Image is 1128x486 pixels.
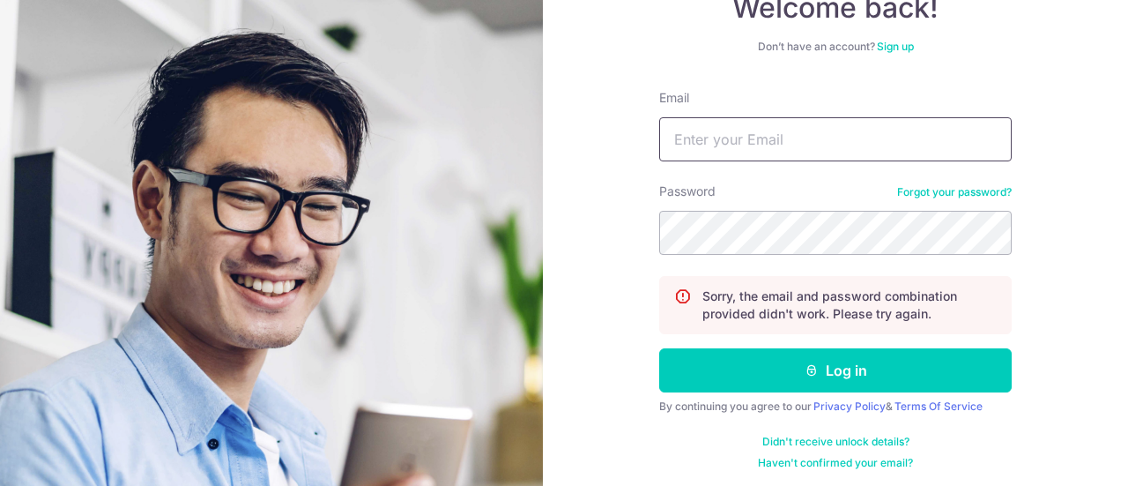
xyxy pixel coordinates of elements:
button: Log in [659,348,1012,393]
div: By continuing you agree to our & [659,400,1012,414]
input: Enter your Email [659,117,1012,161]
a: Forgot your password? [897,185,1012,199]
label: Password [659,183,716,200]
a: Terms Of Service [894,400,983,413]
label: Email [659,89,689,107]
a: Haven't confirmed your email? [758,456,913,470]
a: Sign up [877,40,914,53]
div: Don’t have an account? [659,40,1012,54]
a: Didn't receive unlock details? [762,435,909,449]
p: Sorry, the email and password combination provided didn't work. Please try again. [702,288,997,323]
a: Privacy Policy [813,400,886,413]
